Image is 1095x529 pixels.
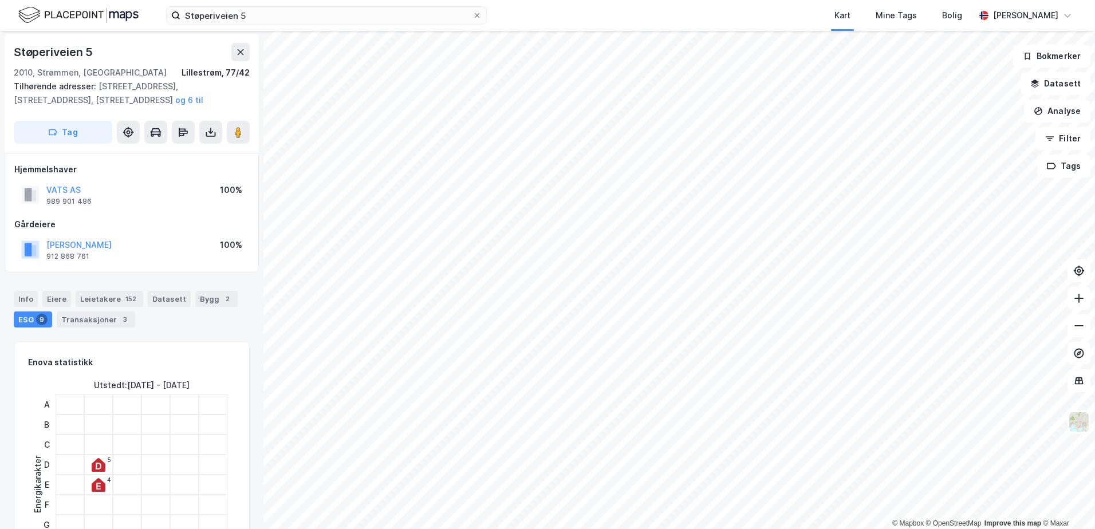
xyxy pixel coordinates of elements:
img: Z [1068,411,1090,433]
div: B [40,414,54,435]
div: Energikarakter [31,456,45,513]
div: F [40,495,54,515]
div: Kart [834,9,850,22]
button: Filter [1035,127,1090,150]
div: Kontrollprogram for chat [1038,474,1095,529]
div: Bolig [942,9,962,22]
iframe: Chat Widget [1038,474,1095,529]
div: Lillestrøm, 77/42 [182,66,250,80]
button: Bokmerker [1013,45,1090,68]
div: C [40,435,54,455]
div: Eiere [42,291,71,307]
button: Analyse [1024,100,1090,123]
button: Tag [14,121,112,144]
div: Bygg [195,291,238,307]
a: OpenStreetMap [926,519,982,527]
div: Enova statistikk [28,356,93,369]
div: A [40,394,54,414]
div: Mine Tags [876,9,917,22]
div: Gårdeiere [14,218,249,231]
div: 4 [107,476,111,483]
div: 100% [220,183,242,197]
div: [STREET_ADDRESS], [STREET_ADDRESS], [STREET_ADDRESS] [14,80,241,107]
div: 989 901 486 [46,197,92,206]
div: ESG [14,311,52,327]
div: 100% [220,238,242,252]
img: logo.f888ab2527a4732fd821a326f86c7f29.svg [18,5,139,25]
div: 5 [108,456,111,463]
a: Mapbox [892,519,924,527]
div: 152 [123,293,139,305]
div: Støperiveien 5 [14,43,95,61]
div: 9 [36,314,48,325]
div: D [40,455,54,475]
div: Leietakere [76,291,143,307]
button: Datasett [1021,72,1090,95]
div: 2 [222,293,233,305]
div: 3 [119,314,131,325]
div: Transaksjoner [57,311,135,327]
button: Tags [1037,155,1090,177]
input: Søk på adresse, matrikkel, gårdeiere, leietakere eller personer [180,7,472,24]
div: 2010, Strømmen, [GEOGRAPHIC_DATA] [14,66,167,80]
div: Info [14,291,38,307]
div: 912 868 761 [46,252,89,261]
div: Hjemmelshaver [14,163,249,176]
span: Tilhørende adresser: [14,81,99,91]
div: E [40,475,54,495]
a: Improve this map [984,519,1041,527]
div: [PERSON_NAME] [993,9,1058,22]
div: Datasett [148,291,191,307]
div: Utstedt : [DATE] - [DATE] [94,378,190,392]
